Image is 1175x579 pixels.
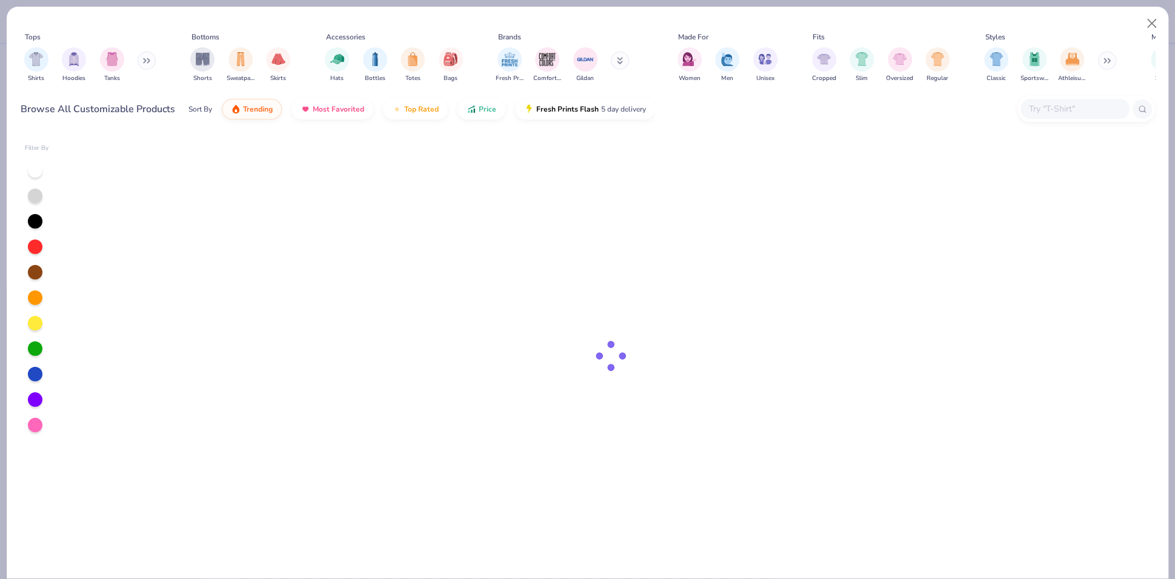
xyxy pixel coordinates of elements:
span: Slim [856,74,868,83]
div: filter for Women [677,47,702,83]
span: Cropped [812,74,836,83]
button: filter button [925,47,950,83]
span: Shirts [28,74,44,83]
button: filter button [573,47,597,83]
img: Unisex Image [758,52,772,66]
div: filter for Men [715,47,739,83]
div: filter for Totes [401,47,425,83]
span: Unisex [756,74,774,83]
img: Fresh Prints Image [501,50,519,69]
div: Accessories [326,32,365,42]
span: Sportswear [1020,74,1048,83]
img: trending.gif [231,104,241,114]
img: TopRated.gif [392,104,402,114]
span: 5 day delivery [601,102,646,116]
button: filter button [266,47,290,83]
img: Bottles Image [368,52,382,66]
button: filter button [363,47,387,83]
div: Browse All Customizable Products [21,102,175,116]
div: Styles [985,32,1005,42]
img: Hats Image [330,52,344,66]
div: Fits [813,32,825,42]
div: filter for Fresh Prints [496,47,524,83]
button: filter button [100,47,124,83]
button: filter button [812,47,836,83]
button: Trending [222,99,282,119]
div: filter for Classic [984,47,1008,83]
span: Fresh Prints Flash [536,104,599,114]
span: Hats [330,74,344,83]
div: Bottoms [191,32,219,42]
span: Price [479,104,496,114]
span: Men [721,74,733,83]
span: Tanks [104,74,120,83]
button: filter button [190,47,215,83]
button: filter button [533,47,561,83]
button: filter button [62,47,86,83]
span: Top Rated [404,104,439,114]
button: filter button [496,47,524,83]
img: Regular Image [931,52,945,66]
button: filter button [439,47,463,83]
div: filter for Athleisure [1058,47,1086,83]
div: filter for Unisex [753,47,777,83]
img: Classic Image [990,52,1004,66]
button: filter button [1020,47,1048,83]
div: filter for Gildan [573,47,597,83]
span: Women [679,74,701,83]
span: Trending [243,104,273,114]
div: filter for Bags [439,47,463,83]
button: filter button [677,47,702,83]
img: Tanks Image [105,52,119,66]
div: Sort By [188,104,212,115]
img: flash.gif [524,104,534,114]
button: Most Favorited [291,99,373,119]
button: Top Rated [383,99,448,119]
img: most_fav.gif [301,104,310,114]
div: filter for Hoodies [62,47,86,83]
span: 12-17 [1154,74,1171,83]
img: Gildan Image [576,50,594,69]
span: Hoodies [62,74,85,83]
div: filter for Slim [850,47,874,83]
span: Bags [444,74,458,83]
span: Bottles [365,74,385,83]
img: Shorts Image [196,52,210,66]
button: filter button [715,47,739,83]
img: Bags Image [444,52,457,66]
button: filter button [1058,47,1086,83]
div: filter for Shorts [190,47,215,83]
div: filter for Shirts [24,47,48,83]
img: Totes Image [406,52,419,66]
div: Filter By [25,144,49,153]
div: Made For [678,32,708,42]
button: Price [458,99,505,119]
div: Brands [498,32,521,42]
img: Skirts Image [271,52,285,66]
button: filter button [753,47,777,83]
div: filter for Cropped [812,47,836,83]
span: Comfort Colors [533,74,561,83]
button: Close [1140,12,1163,35]
span: Totes [405,74,421,83]
button: filter button [886,47,913,83]
span: Oversized [886,74,913,83]
div: filter for Sportswear [1020,47,1048,83]
div: filter for Skirts [266,47,290,83]
span: Most Favorited [313,104,364,114]
img: Cropped Image [817,52,831,66]
span: Athleisure [1058,74,1086,83]
div: filter for Oversized [886,47,913,83]
div: filter for Regular [925,47,950,83]
button: Fresh Prints Flash5 day delivery [515,99,655,119]
div: Tops [25,32,41,42]
div: filter for Hats [325,47,349,83]
span: Skirts [270,74,286,83]
div: filter for 12-17 [1151,47,1175,83]
img: Sweatpants Image [234,52,247,66]
button: filter button [24,47,48,83]
div: filter for Sweatpants [227,47,255,83]
span: Regular [927,74,948,83]
img: Oversized Image [893,52,907,66]
img: Men Image [721,52,734,66]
